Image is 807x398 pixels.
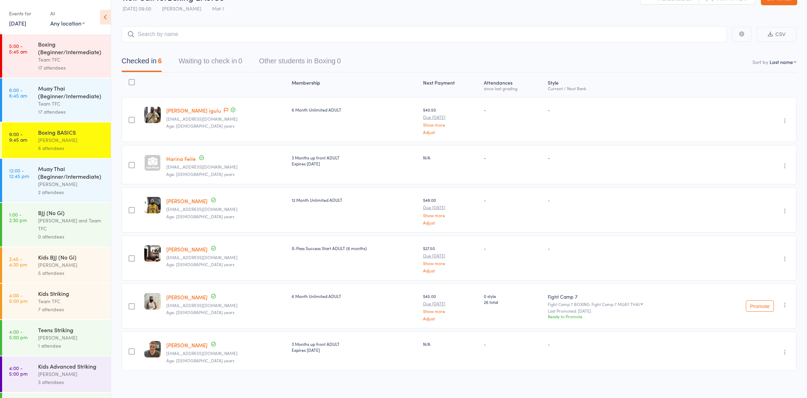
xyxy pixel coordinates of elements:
span: Age: [DEMOGRAPHIC_DATA] years [166,213,234,219]
div: Team TFC [38,297,105,305]
div: $40.50 [423,107,478,134]
a: 4:00 -5:00 pmKids StrikingTeam TFC7 attendees [2,284,111,319]
div: 7 attendees [38,305,105,313]
div: [PERSON_NAME] [38,370,105,378]
a: Show more [423,213,478,218]
div: Fight Camp 7 BOXING [548,302,707,306]
a: Adjust [423,268,478,273]
div: - [548,245,707,251]
div: Events for [9,8,43,19]
div: 0 attendees [38,233,105,241]
time: 4:00 - 5:00 pm [9,329,28,340]
div: 6 attendees [38,144,105,152]
small: Charmyacrocs@outlook.com [166,303,286,308]
div: $45.00 [423,293,478,321]
div: Expires [DATE] [292,161,417,166]
button: Promote [746,300,774,312]
div: Membership [289,76,420,94]
a: 6:00 -6:45 amMuay Thai (Beginner/Intermediate)Team TFC17 attendees [2,78,111,122]
div: - [484,341,542,347]
div: - [548,155,707,161]
div: Kids BJJ (No Gi) [38,253,105,261]
button: Other students in Boxing0 [259,54,341,72]
a: 5:00 -5:45 amBoxing (Beginner/Intermediate)Team TFC17 attendees [2,34,111,78]
div: Boxing (Beginner/Intermediate) [38,40,105,56]
a: [PERSON_NAME] [166,246,208,253]
a: Adjust [423,316,478,321]
span: Age: [DEMOGRAPHIC_DATA] years [166,123,234,129]
div: Team TFC [38,56,105,64]
div: [PERSON_NAME] [38,136,105,144]
a: 3:45 -4:30 pmKids BJJ (No Gi)[PERSON_NAME]5 attendees [2,247,111,283]
div: - [484,245,542,251]
a: 9:00 -9:45 amBoxing BASICS[PERSON_NAME]6 attendees [2,122,111,158]
div: 17 attendees [38,64,105,72]
div: Muay Thai (Beginner/Intermediate) [38,84,105,100]
span: 26 total [484,299,542,305]
div: 0 [337,57,341,65]
div: 3 attendees [38,378,105,386]
small: Andres_villegas_7@hotmail.com [166,351,286,356]
span: Mat 1 [212,5,224,12]
label: Sort by [753,58,768,65]
div: Kids Advanced Striking [38,362,105,370]
a: Show more [423,309,478,313]
input: Search by name [122,26,727,42]
small: Terrymalofou685@gmail.com [166,207,286,212]
span: Age: [DEMOGRAPHIC_DATA] years [166,261,234,267]
div: 6 Month Unlimited ADULT [292,293,417,299]
div: 2 attendees [38,188,105,196]
small: Due [DATE] [423,115,478,120]
button: Checked in6 [122,54,162,72]
div: Ready to Promote [548,313,707,319]
small: Arsene.breezy@gmail.com [166,116,286,121]
a: [PERSON_NAME] [166,341,208,349]
button: CSV [757,27,797,42]
img: image1751845872.png [144,197,161,213]
div: 3 Months up front ADULT [292,155,417,166]
div: Current / Next Rank [548,86,707,91]
div: Teens Striking [38,326,105,334]
time: 5:00 - 5:45 am [9,43,27,54]
div: - [548,341,707,347]
div: Team TFC [38,100,105,108]
a: Adjust [423,130,478,134]
a: 4:00 -5:00 pmTeens Striking[PERSON_NAME]1 attendee [2,320,111,356]
span: [PERSON_NAME] [162,5,201,12]
a: [DATE] [9,19,26,27]
a: 12:00 -12:45 pmMuay Thai (Beginner/Intermediate)[PERSON_NAME]2 attendees [2,159,111,202]
div: $48.00 [423,197,478,225]
div: 6 [158,57,162,65]
time: 1:00 - 2:30 pm [9,212,27,223]
small: Due [DATE] [423,301,478,306]
div: Style [545,76,710,94]
time: 4:00 - 5:00 pm [9,292,28,304]
div: X-Pass Success Start ADULT (6 months) [292,245,417,251]
span: Age: [DEMOGRAPHIC_DATA] years [166,309,234,315]
img: image1754956231.png [144,341,161,357]
div: Boxing BASICS [38,128,105,136]
div: Any location [50,19,85,27]
button: Waiting to check in0 [179,54,242,72]
div: 6 Month Unlimited ADULT [292,107,417,113]
div: N/A [423,155,478,161]
img: image1740639947.png [144,293,161,310]
div: - [484,155,542,161]
a: Show more [423,261,478,265]
div: since last grading [484,86,542,91]
img: image1711617727.png [144,245,161,262]
div: Next Payment [420,76,481,94]
div: [PERSON_NAME] [38,180,105,188]
div: 17 attendees [38,108,105,116]
div: Last name [770,58,793,65]
div: N/A [423,341,478,347]
div: - [484,107,542,113]
time: 12:00 - 12:45 pm [9,168,29,179]
span: 0 style [484,293,542,299]
time: 4:00 - 5:00 pm [9,365,28,376]
img: image1739491037.png [144,107,161,123]
div: 3 Months up front ADULT [292,341,417,353]
span: [DATE] 09:00 [123,5,151,12]
div: Muay Thai (Beginner/Intermediate) [38,165,105,180]
span: Age: [DEMOGRAPHIC_DATA] years [166,357,234,363]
